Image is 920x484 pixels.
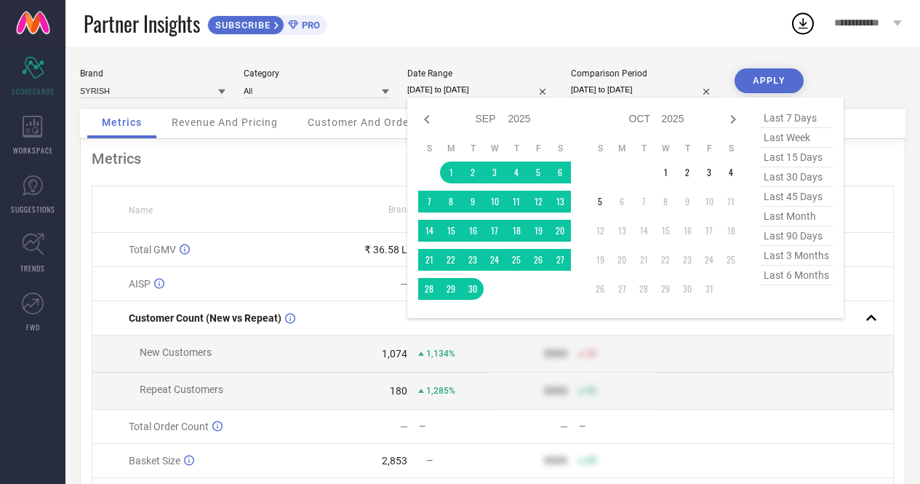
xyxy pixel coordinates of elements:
[549,162,571,183] td: Sat Sep 06 2025
[633,143,655,154] th: Tuesday
[440,191,462,213] td: Mon Sep 08 2025
[140,384,223,395] span: Repeat Customers
[505,143,527,154] th: Thursday
[484,191,505,213] td: Wed Sep 10 2025
[720,162,742,183] td: Sat Oct 04 2025
[698,278,720,300] td: Fri Oct 31 2025
[462,162,484,183] td: Tue Sep 02 2025
[655,278,676,300] td: Wed Oct 29 2025
[571,68,716,79] div: Comparison Period
[440,143,462,154] th: Monday
[611,143,633,154] th: Monday
[549,143,571,154] th: Saturday
[440,220,462,242] td: Mon Sep 15 2025
[527,143,549,154] th: Friday
[790,10,816,36] div: Open download list
[549,249,571,271] td: Sat Sep 27 2025
[382,348,407,360] div: 1,074
[544,455,567,467] div: 9999
[92,150,894,167] div: Metrics
[527,249,549,271] td: Fri Sep 26 2025
[440,162,462,183] td: Mon Sep 01 2025
[633,278,655,300] td: Tue Oct 28 2025
[544,385,567,397] div: 9999
[505,191,527,213] td: Thu Sep 11 2025
[698,162,720,183] td: Fri Oct 03 2025
[698,249,720,271] td: Fri Oct 24 2025
[418,278,440,300] td: Sun Sep 28 2025
[418,191,440,213] td: Sun Sep 07 2025
[544,348,567,360] div: 9999
[589,191,611,213] td: Sun Oct 05 2025
[26,322,40,333] span: FWD
[84,9,200,39] span: Partner Insights
[527,191,549,213] td: Fri Sep 12 2025
[760,266,833,285] span: last 6 months
[611,249,633,271] td: Mon Oct 20 2025
[400,278,408,290] div: —
[655,220,676,242] td: Wed Oct 15 2025
[698,191,720,213] td: Fri Oct 10 2025
[720,143,742,154] th: Saturday
[129,205,153,215] span: Name
[484,220,505,242] td: Wed Sep 17 2025
[760,167,833,187] span: last 30 days
[720,191,742,213] td: Sat Oct 11 2025
[418,111,436,128] div: Previous month
[633,220,655,242] td: Tue Oct 14 2025
[484,249,505,271] td: Wed Sep 24 2025
[12,86,55,97] span: SCORECARDS
[760,246,833,266] span: last 3 months
[760,187,833,207] span: last 45 days
[207,12,327,35] a: SUBSCRIBEPRO
[390,385,407,397] div: 180
[760,108,833,128] span: last 7 days
[698,220,720,242] td: Fri Oct 17 2025
[586,386,596,396] span: 50
[382,455,407,467] div: 2,853
[426,456,433,466] span: —
[571,82,716,98] input: Select comparison period
[484,162,505,183] td: Wed Sep 03 2025
[140,346,212,358] span: New Customers
[172,116,278,128] span: Revenue And Pricing
[720,249,742,271] td: Sat Oct 25 2025
[760,226,833,246] span: last 90 days
[462,191,484,213] td: Tue Sep 09 2025
[388,205,436,215] span: Brand Value
[655,143,676,154] th: Wednesday
[400,421,408,432] div: —
[549,220,571,242] td: Sat Sep 20 2025
[698,143,720,154] th: Friday
[633,191,655,213] td: Tue Oct 07 2025
[579,421,652,432] div: —
[13,145,53,156] span: WORKSPACE
[633,249,655,271] td: Tue Oct 21 2025
[549,191,571,213] td: Sat Sep 13 2025
[724,111,742,128] div: Next month
[505,220,527,242] td: Thu Sep 18 2025
[655,249,676,271] td: Wed Oct 22 2025
[676,162,698,183] td: Thu Oct 02 2025
[611,278,633,300] td: Mon Oct 27 2025
[735,68,804,93] button: APPLY
[611,191,633,213] td: Mon Oct 06 2025
[419,421,492,432] div: —
[298,20,320,31] span: PRO
[586,349,596,359] span: 50
[440,278,462,300] td: Mon Sep 29 2025
[484,143,505,154] th: Wednesday
[760,207,833,226] span: last month
[589,278,611,300] td: Sun Oct 26 2025
[418,249,440,271] td: Sun Sep 21 2025
[244,68,389,79] div: Category
[426,349,455,359] span: 1,134%
[80,68,225,79] div: Brand
[676,191,698,213] td: Thu Oct 09 2025
[589,143,611,154] th: Sunday
[505,162,527,183] td: Thu Sep 04 2025
[102,116,142,128] span: Metrics
[655,191,676,213] td: Wed Oct 08 2025
[418,220,440,242] td: Sun Sep 14 2025
[462,220,484,242] td: Tue Sep 16 2025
